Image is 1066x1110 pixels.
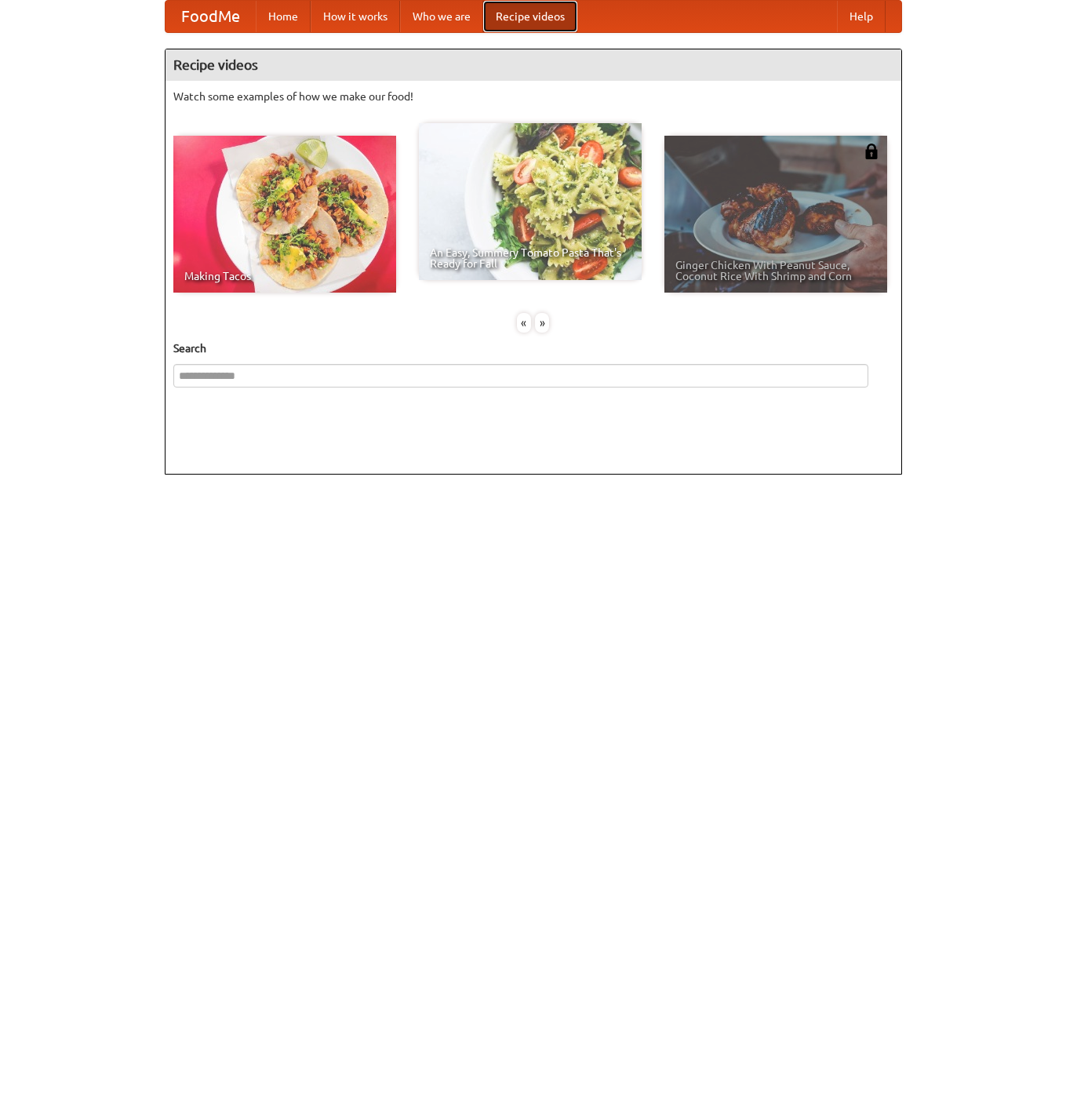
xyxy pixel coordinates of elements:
p: Watch some examples of how we make our food! [173,89,893,104]
span: An Easy, Summery Tomato Pasta That's Ready for Fall [430,247,631,269]
a: How it works [311,1,400,32]
a: Help [837,1,886,32]
span: Making Tacos [184,271,385,282]
a: Recipe videos [483,1,577,32]
div: « [517,313,531,333]
h5: Search [173,340,893,356]
a: Making Tacos [173,136,396,293]
div: » [535,313,549,333]
h4: Recipe videos [166,49,901,81]
a: Who we are [400,1,483,32]
a: Home [256,1,311,32]
a: An Easy, Summery Tomato Pasta That's Ready for Fall [419,123,642,280]
a: FoodMe [166,1,256,32]
img: 483408.png [864,144,879,159]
